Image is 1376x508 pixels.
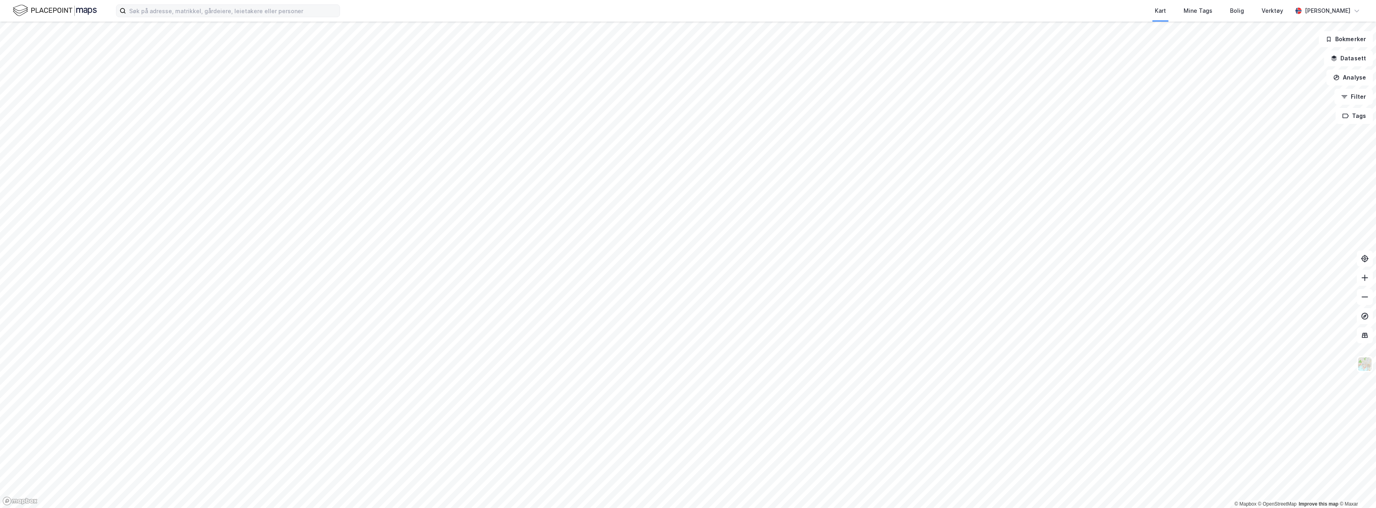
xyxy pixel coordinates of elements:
[1184,6,1212,16] div: Mine Tags
[2,496,38,506] a: Mapbox homepage
[126,5,340,17] input: Søk på adresse, matrikkel, gårdeiere, leietakere eller personer
[1258,501,1297,507] a: OpenStreetMap
[1262,6,1283,16] div: Verktøy
[1299,501,1338,507] a: Improve this map
[1155,6,1166,16] div: Kart
[1230,6,1244,16] div: Bolig
[1336,470,1376,508] iframe: Chat Widget
[13,4,97,18] img: logo.f888ab2527a4732fd821a326f86c7f29.svg
[1336,470,1376,508] div: Kontrollprogram for chat
[1357,357,1372,372] img: Z
[1326,70,1373,86] button: Analyse
[1234,501,1256,507] a: Mapbox
[1319,31,1373,47] button: Bokmerker
[1324,50,1373,66] button: Datasett
[1334,89,1373,105] button: Filter
[1336,108,1373,124] button: Tags
[1305,6,1350,16] div: [PERSON_NAME]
